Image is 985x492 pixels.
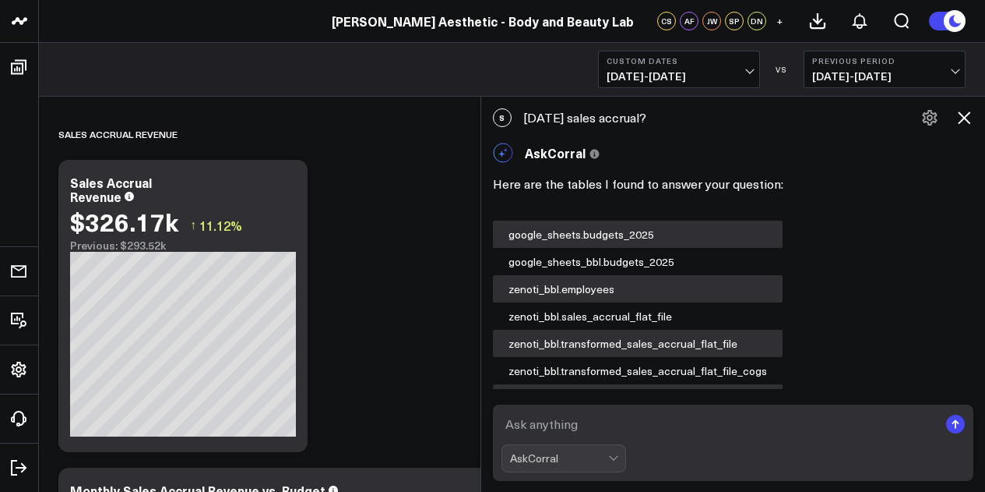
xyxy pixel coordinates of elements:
[493,330,783,357] div: zenoti_bbl.transformed_sales_accrual_flat_file
[657,12,676,30] div: CS
[702,12,721,30] div: JW
[770,12,789,30] button: +
[748,12,766,30] div: DN
[598,51,760,88] button: Custom Dates[DATE]-[DATE]
[493,221,783,248] div: google_sheets.budgets_2025
[58,116,178,152] div: Sales Accrual Revenue
[190,215,196,235] span: ↑
[525,144,586,161] span: AskCorral
[812,70,957,83] span: [DATE] - [DATE]
[493,275,783,303] div: zenoti_bbl.employees
[804,51,966,88] button: Previous Period[DATE]-[DATE]
[70,174,152,205] div: Sales Accrual Revenue
[510,452,608,465] div: AskCorral
[812,56,957,65] b: Previous Period
[776,16,783,27] span: +
[493,248,783,275] div: google_sheets_bbl.budgets_2025
[725,12,744,30] div: SP
[607,56,751,65] b: Custom Dates
[768,65,796,74] div: VS
[607,70,751,83] span: [DATE] - [DATE]
[493,303,783,330] div: zenoti_bbl.sales_accrual_flat_file
[332,12,634,30] a: [PERSON_NAME] Aesthetic - Body and Beauty Lab
[70,207,178,235] div: $326.17k
[493,357,783,384] div: zenoti_bbl.transformed_sales_accrual_flat_file_cogs
[199,217,242,234] span: 11.12%
[493,108,512,127] span: S
[70,239,296,252] div: Previous: $293.52k
[680,12,698,30] div: AF
[493,384,783,412] div: zenoti_bbl.vendor_sales_accrual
